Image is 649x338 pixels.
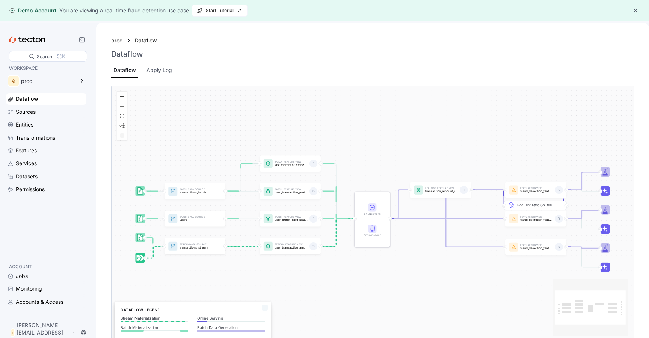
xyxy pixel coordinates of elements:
[21,78,74,84] div: prod
[275,161,307,163] p: Batch Feature View
[460,186,468,194] div: 1
[275,191,307,194] p: user_transaction_metrics
[275,189,307,191] p: Batch Feature View
[16,159,37,167] div: Services
[143,238,163,246] g: Edge from dataSource:transactions_stream_batch_source to dataSource:transactions_stream
[223,164,258,191] g: Edge from dataSource:transactions_batch to featureView:last_merchant_embedding
[197,325,265,330] p: Batch Data Generation
[388,219,504,247] g: Edge from STORE to featureService:fraud_detection_feature_service
[564,247,599,267] g: Edge from featureService:fraud_detection_feature_service to Inference_featureService:fraud_detect...
[6,283,86,294] a: Monitoring
[117,92,127,101] button: zoom in
[505,182,566,198] div: Feature Servicefraud_detection_feature_service:v212
[111,50,143,59] h3: Dataflow
[410,182,471,198] a: Realtime Feature Viewtransaction_amount_is_higher_than_average1
[16,298,63,306] div: Accounts & Access
[121,316,188,320] p: Stream Materialization
[6,145,86,156] a: Features
[275,163,307,166] p: last_merchant_embedding
[319,191,354,219] g: Edge from featureView:user_transaction_metrics to STORE
[9,65,83,72] p: WORKSPACE
[6,119,86,130] a: Entities
[113,66,136,74] div: Dataflow
[16,108,36,116] div: Sources
[9,7,56,14] div: Demo Account
[319,164,354,219] g: Edge from featureView:last_merchant_embedding to STORE
[16,95,38,103] div: Dataflow
[260,211,321,227] a: Batch Feature Viewuser_credit_card_issuer1
[260,238,321,255] a: Stream Feature Viewuser_transaction_amount_totals3
[180,218,212,222] p: users
[165,211,226,227] a: BatchData Sourceusers
[180,246,212,249] p: transactions_stream
[9,263,83,270] p: ACCOUNT
[309,215,317,223] div: 1
[16,285,42,293] div: Monitoring
[260,183,321,199] a: Batch Feature Viewuser_transaction_metrics6
[362,203,382,216] div: Online Store
[16,146,37,155] div: Features
[6,184,86,195] a: Permissions
[563,190,564,206] g: Edge from featureService:fraud_detection_feature_service:v2 to REQ_featureService:fraud_detection...
[309,187,317,195] div: 6
[16,272,28,280] div: Jobs
[146,66,172,74] div: Apply Log
[564,172,599,190] g: Edge from featureService:fraud_detection_feature_service:v2 to Trainer_featureService:fraud_detec...
[111,36,123,45] div: prod
[121,325,188,330] p: Batch Materialization
[564,247,599,248] g: Edge from featureService:fraud_detection_feature_service to Trainer_featureService:fraud_detectio...
[165,183,226,199] a: BatchData Sourcetransactions_batch
[275,218,307,222] p: user_credit_card_issuer
[505,211,566,227] div: Feature Servicefraud_detection_feature_service_streaming3
[520,244,553,247] p: Feature Service
[197,5,243,16] span: Start Tutorial
[6,171,86,182] a: Datasets
[362,234,382,237] div: Offline Store
[275,244,307,246] p: Stream Feature View
[57,52,65,60] div: ⌘K
[260,156,321,172] a: Batch Feature Viewlast_merchant_embedding1
[319,219,354,246] g: Edge from featureView:user_transaction_amount_totals to STORE
[121,307,265,313] h6: Dataflow Legend
[16,172,38,181] div: Datasets
[260,303,269,312] button: Close Legend Panel
[117,101,127,111] button: zoom out
[9,51,87,62] div: Search⌘K
[117,111,127,121] button: fit view
[275,216,307,218] p: Batch Feature View
[192,5,248,17] button: Start Tutorial
[135,36,161,45] a: Dataflow
[16,134,55,142] div: Transformations
[16,121,33,129] div: Entities
[37,53,52,60] div: Search
[6,132,86,143] a: Transformations
[425,189,457,193] p: transaction_amount_is_higher_than_average
[309,242,317,250] div: 3
[11,328,15,337] div: I
[6,270,86,282] a: Jobs
[388,190,504,219] g: Edge from STORE to featureService:fraud_detection_feature_service:v2
[309,160,317,167] div: 1
[425,187,457,190] p: Realtime Feature View
[505,239,566,255] a: Feature Servicefraud_detection_feature_service6
[6,296,86,308] a: Accounts & Access
[180,191,212,194] p: transactions_batch
[275,246,307,249] p: user_transaction_amount_totals
[388,190,409,219] g: Edge from STORE to featureView:transaction_amount_is_higher_than_average
[180,244,212,246] p: Stream Data Source
[362,225,382,237] div: Offline Store
[59,6,189,15] div: You are viewing a real-time fraud detection use case
[520,247,553,250] p: fraud_detection_feature_service
[180,189,212,191] p: Batch Data Source
[6,106,86,118] a: Sources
